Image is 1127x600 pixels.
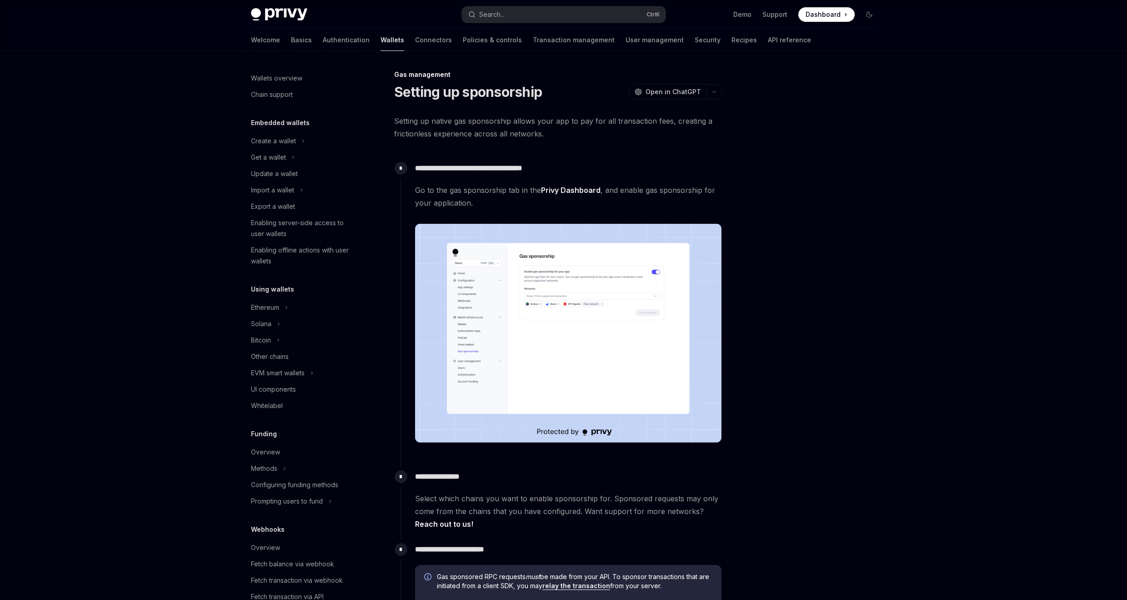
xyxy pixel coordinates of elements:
[244,381,360,398] a: UI components
[251,217,355,239] div: Enabling server-side access to user wallets
[646,11,660,18] span: Ctrl K
[244,556,360,572] a: Fetch balance via webhook
[251,152,286,163] div: Get a wallet
[244,539,360,556] a: Overview
[251,201,295,212] div: Export a wallet
[291,29,312,51] a: Basics
[251,463,277,474] div: Methods
[415,492,721,530] span: Select which chains you want to enable sponsorship for. Sponsored requests may only come from the...
[806,10,841,19] span: Dashboard
[251,559,334,570] div: Fetch balance via webhook
[251,117,310,128] h5: Embedded wallets
[798,7,855,22] a: Dashboard
[251,524,285,535] h5: Webhooks
[629,84,706,100] button: Open in ChatGPT
[244,398,360,414] a: Whitelabel
[251,384,296,395] div: UI components
[251,335,271,346] div: Bitcoin
[251,368,305,378] div: EVM smart wallets
[251,542,280,553] div: Overview
[731,29,757,51] a: Recipes
[733,10,751,19] a: Demo
[415,29,452,51] a: Connectors
[251,284,294,295] h5: Using wallets
[251,318,271,329] div: Solana
[251,245,355,267] div: Enabling offline actions with user wallets
[626,29,684,51] a: User management
[251,575,343,586] div: Fetch transaction via webhook
[251,302,279,313] div: Ethereum
[244,365,360,381] button: Toggle EVM smart wallets section
[244,70,360,86] a: Wallets overview
[251,168,298,179] div: Update a wallet
[381,29,404,51] a: Wallets
[251,8,307,21] img: dark logo
[244,332,360,348] button: Toggle Bitcoin section
[695,29,721,51] a: Security
[415,224,721,443] img: images/gas-sponsorship.png
[251,479,338,490] div: Configuring funding methods
[251,73,302,84] div: Wallets overview
[244,572,360,589] a: Fetch transaction via webhook
[479,9,505,20] div: Search...
[244,299,360,316] button: Toggle Ethereum section
[251,447,280,458] div: Overview
[323,29,370,51] a: Authentication
[415,519,473,529] a: Reach out to us!
[862,7,877,22] button: Toggle dark mode
[533,29,615,51] a: Transaction management
[244,198,360,215] a: Export a wallet
[462,6,666,23] button: Open search
[394,70,722,79] div: Gas management
[244,444,360,460] a: Overview
[415,184,721,209] span: Go to the gas sponsorship tab in the , and enable gas sponsorship for your application.
[251,185,294,196] div: Import a wallet
[244,316,360,332] button: Toggle Solana section
[251,136,296,146] div: Create a wallet
[244,149,360,166] button: Toggle Get a wallet section
[244,348,360,365] a: Other chains
[244,166,360,182] a: Update a wallet
[244,460,360,477] button: Toggle Methods section
[541,186,601,195] a: Privy Dashboard
[244,477,360,493] a: Configuring funding methods
[251,351,289,362] div: Other chains
[251,89,293,100] div: Chain support
[244,182,360,198] button: Toggle Import a wallet section
[762,10,787,19] a: Support
[244,86,360,103] a: Chain support
[244,215,360,242] a: Enabling server-side access to user wallets
[244,242,360,269] a: Enabling offline actions with user wallets
[251,496,323,507] div: Prompting users to fund
[251,429,277,439] h5: Funding
[394,84,542,100] h1: Setting up sponsorship
[768,29,811,51] a: API reference
[394,115,722,140] span: Setting up native gas sponsorship allows your app to pay for all transaction fees, creating a fri...
[646,87,701,96] span: Open in ChatGPT
[251,400,283,411] div: Whitelabel
[244,493,360,509] button: Toggle Prompting users to fund section
[251,29,280,51] a: Welcome
[244,133,360,149] button: Toggle Create a wallet section
[463,29,522,51] a: Policies & controls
